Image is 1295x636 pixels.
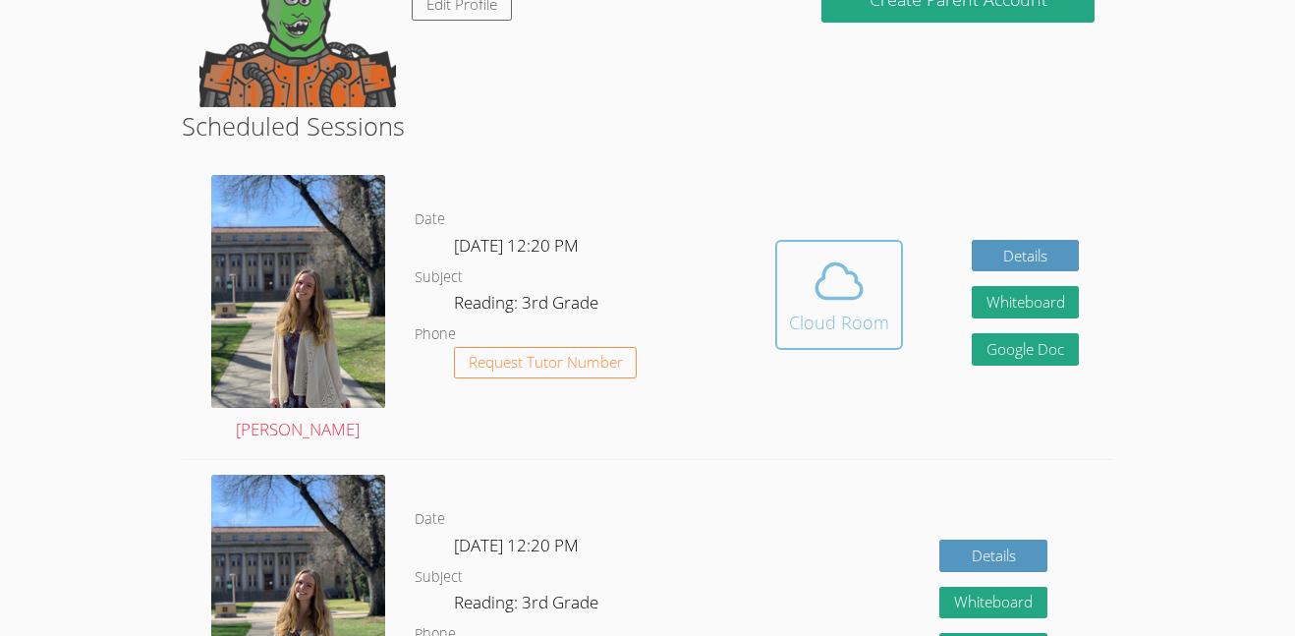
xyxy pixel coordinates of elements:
[939,587,1047,619] button: Whiteboard
[211,175,385,444] a: [PERSON_NAME]
[454,534,579,556] span: [DATE] 12:20 PM
[454,347,638,379] button: Request Tutor Number
[972,333,1080,366] a: Google Doc
[939,540,1047,572] a: Details
[415,265,463,290] dt: Subject
[454,589,602,622] dd: Reading: 3rd Grade
[211,175,385,407] img: profile%20teach.jpg
[972,240,1080,272] a: Details
[415,322,456,347] dt: Phone
[415,565,463,590] dt: Subject
[775,240,903,350] button: Cloud Room
[454,234,579,257] span: [DATE] 12:20 PM
[415,207,445,232] dt: Date
[454,289,602,322] dd: Reading: 3rd Grade
[182,107,1114,145] h2: Scheduled Sessions
[415,507,445,532] dt: Date
[789,309,889,336] div: Cloud Room
[469,355,623,370] span: Request Tutor Number
[972,286,1080,318] button: Whiteboard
